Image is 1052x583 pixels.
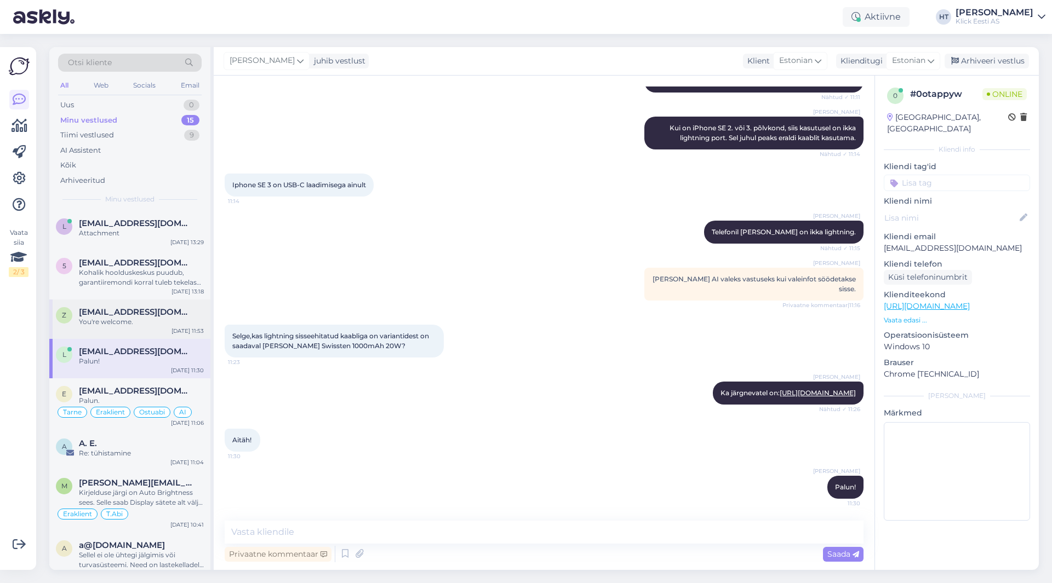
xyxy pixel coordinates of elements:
[60,160,76,171] div: Kõik
[96,409,125,415] span: Eraklient
[184,130,199,141] div: 9
[60,115,117,126] div: Minu vestlused
[62,390,66,398] span: e
[982,88,1027,100] span: Online
[179,78,202,93] div: Email
[956,17,1033,26] div: Klick Eesti AS
[79,396,204,406] div: Palun.
[170,238,204,246] div: [DATE] 13:29
[79,386,193,396] span: egle.jakimov@gmail.com
[61,482,67,490] span: m
[79,268,204,287] div: Kohalik hoolduskeskus puudub, garantiiremondi korral tuleb tekelas saata hooldusesse läbi kaupluste.
[60,175,105,186] div: Arhiveeritud
[884,231,1030,243] p: Kliendi email
[58,78,71,93] div: All
[884,315,1030,325] p: Vaata edasi ...
[79,258,193,268] span: 5640872@outlook.com
[62,262,66,270] span: 5
[813,212,860,220] span: [PERSON_NAME]
[179,409,186,415] span: AI
[60,130,114,141] div: Tiimi vestlused
[653,275,856,293] span: [PERSON_NAME] AI valeks vastuseks kui valeinfot söödetakse sisse.
[171,419,204,427] div: [DATE] 11:06
[712,228,856,236] span: Telefonil [PERSON_NAME] on ikka lightning.
[780,389,856,397] a: [URL][DOMAIN_NAME]
[9,228,28,277] div: Vaata siia
[232,332,431,350] span: Selge,kas lightning sisseehitatud kaabliga on variantidest on saadaval [PERSON_NAME] Swissten 100...
[184,100,199,111] div: 0
[884,289,1030,301] p: Klienditeekond
[60,145,101,156] div: AI Assistent
[62,544,67,552] span: a
[170,521,204,529] div: [DATE] 10:41
[884,341,1030,353] p: Windows 10
[887,112,1008,135] div: [GEOGRAPHIC_DATA], [GEOGRAPHIC_DATA]
[60,100,74,111] div: Uus
[79,347,193,356] span: liinasade@hot.ee
[813,108,860,116] span: [PERSON_NAME]
[310,55,365,67] div: juhib vestlust
[884,407,1030,419] p: Märkmed
[171,366,204,374] div: [DATE] 11:30
[884,243,1030,254] p: [EMAIL_ADDRESS][DOMAIN_NAME]
[884,368,1030,380] p: Chrome [TECHNICAL_ID]
[827,549,859,559] span: Saada
[813,259,860,267] span: [PERSON_NAME]
[232,181,366,189] span: Iphone SE 3 on USB-C laadimisega ainult
[79,218,193,228] span: laptuu@gmail.com
[139,409,165,415] span: Ostuabi
[181,115,199,126] div: 15
[884,145,1030,154] div: Kliendi info
[884,212,1017,224] input: Lisa nimi
[945,54,1029,68] div: Arhiveeri vestlus
[79,540,165,550] span: a@a.com
[819,93,860,101] span: Nähtud ✓ 11:11
[956,8,1045,26] a: [PERSON_NAME]Klick Eesti AS
[79,488,204,507] div: Kirjelduse järgi on Auto Brightness sees. Selle saab Display sätete alt välja lülitada.
[79,317,204,327] div: You're welcome.
[230,55,295,67] span: [PERSON_NAME]
[79,550,204,570] div: Sellel ei ole ühtegi jälgimis või turvasüsteemi. Need on lastekelladel: [URL][DOMAIN_NAME][PERSON...
[79,307,193,317] span: zujevk@gmail.com
[884,161,1030,172] p: Kliendi tag'id
[884,175,1030,191] input: Lisa tag
[936,9,951,25] div: HT
[79,356,204,366] div: Palun!
[105,194,155,204] span: Minu vestlused
[131,78,158,93] div: Socials
[225,547,331,562] div: Privaatne kommentaar
[884,195,1030,207] p: Kliendi nimi
[106,511,123,517] span: T.Abi
[819,405,860,413] span: Nähtud ✓ 11:26
[228,452,269,460] span: 11:30
[670,124,857,142] span: Kui on iPhone SE 2. või 3. põlvkond, siis kasutusel on ikka lightning port. Sel juhul peaks erald...
[228,358,269,366] span: 11:23
[893,91,897,100] span: 0
[884,357,1030,368] p: Brauser
[62,442,67,451] span: A
[63,511,92,517] span: Eraklient
[910,88,982,101] div: # 0otappyw
[62,350,66,359] span: l
[884,301,970,311] a: [URL][DOMAIN_NAME]
[232,436,251,444] span: Aitäh!
[171,287,204,296] div: [DATE] 13:18
[228,197,269,205] span: 11:14
[892,55,925,67] span: Estonian
[62,311,66,319] span: z
[62,222,66,230] span: l
[721,389,856,397] span: Ka järgnevatel on:
[819,499,860,507] span: 11:30
[79,228,204,238] div: Attachment
[63,409,82,415] span: Tarne
[884,270,972,285] div: Küsi telefoninumbrit
[884,391,1030,401] div: [PERSON_NAME]
[843,7,910,27] div: Aktiivne
[819,244,860,252] span: Nähtud ✓ 11:15
[779,55,813,67] span: Estonian
[9,267,28,277] div: 2 / 3
[79,438,97,448] span: A. E.
[170,458,204,466] div: [DATE] 11:04
[782,301,860,309] span: Privaatne kommentaar | 11:16
[836,55,883,67] div: Klienditugi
